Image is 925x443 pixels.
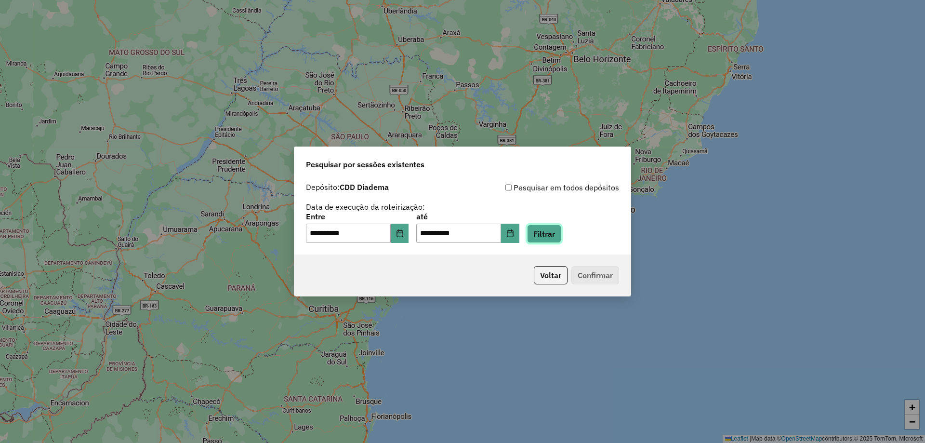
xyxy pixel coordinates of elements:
button: Voltar [534,266,568,284]
label: até [416,211,519,222]
button: Filtrar [527,225,561,243]
span: Pesquisar por sessões existentes [306,159,424,170]
strong: CDD Diadema [340,182,389,192]
button: Choose Date [391,224,409,243]
div: Pesquisar em todos depósitos [462,182,619,193]
button: Choose Date [501,224,519,243]
label: Depósito: [306,181,389,193]
label: Data de execução da roteirização: [306,201,425,213]
label: Entre [306,211,409,222]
